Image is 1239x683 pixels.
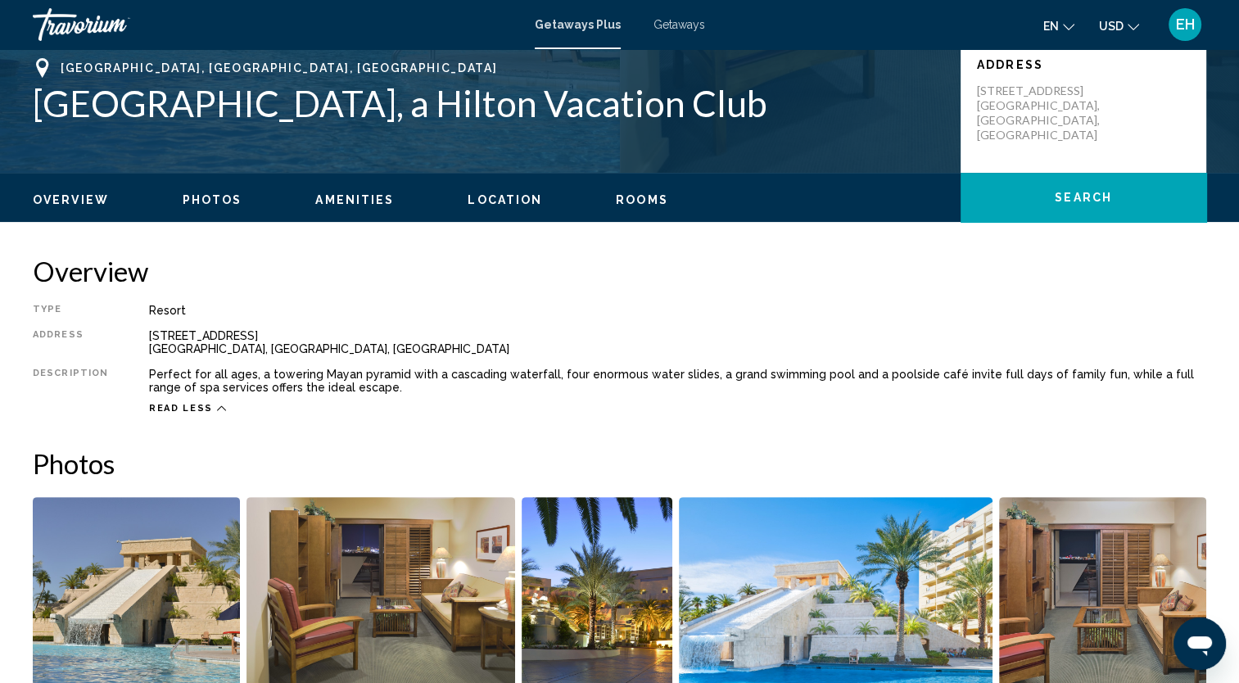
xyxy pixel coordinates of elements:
span: Amenities [315,193,394,206]
button: User Menu [1164,7,1206,42]
h1: [GEOGRAPHIC_DATA], a Hilton Vacation Club [33,82,944,124]
div: [STREET_ADDRESS] [GEOGRAPHIC_DATA], [GEOGRAPHIC_DATA], [GEOGRAPHIC_DATA] [149,329,1206,355]
button: Overview [33,192,109,207]
a: Getaways [653,18,705,31]
a: Travorium [33,8,518,41]
div: Perfect for all ages, a towering Mayan pyramid with a cascading waterfall, four enormous water sl... [149,368,1206,394]
span: Read less [149,403,213,414]
button: Amenities [315,192,394,207]
div: Address [33,329,108,355]
a: Getaways Plus [535,18,621,31]
h2: Photos [33,447,1206,480]
p: [STREET_ADDRESS] [GEOGRAPHIC_DATA], [GEOGRAPHIC_DATA], [GEOGRAPHIC_DATA] [977,84,1108,142]
span: Location [468,193,542,206]
span: EH [1176,16,1195,33]
button: Read less [149,402,226,414]
button: Rooms [616,192,668,207]
span: Photos [183,193,242,206]
iframe: Button to launch messaging window [1173,617,1226,670]
span: en [1043,20,1059,33]
button: Change language [1043,14,1074,38]
p: Address [977,58,1190,71]
button: Location [468,192,542,207]
div: Resort [149,304,1206,317]
span: Search [1055,192,1112,205]
h2: Overview [33,255,1206,287]
span: Overview [33,193,109,206]
span: Rooms [616,193,668,206]
button: Change currency [1099,14,1139,38]
span: USD [1099,20,1124,33]
div: Type [33,304,108,317]
button: Photos [183,192,242,207]
div: Description [33,368,108,394]
span: [GEOGRAPHIC_DATA], [GEOGRAPHIC_DATA], [GEOGRAPHIC_DATA] [61,61,497,75]
button: Search [961,173,1206,222]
